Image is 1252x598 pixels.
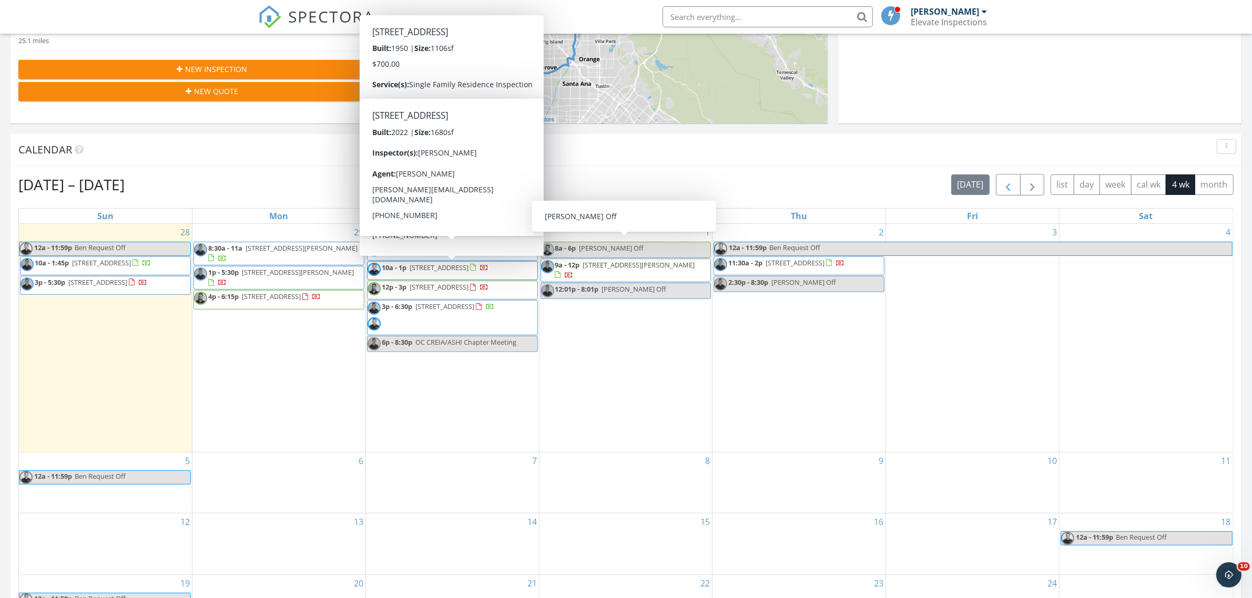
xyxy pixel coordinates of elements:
span: 3p - 6:30p [382,302,412,311]
a: Go to October 4, 2025 [1224,224,1233,241]
a: 3p - 6:30p [STREET_ADDRESS] [382,302,494,311]
img: david_bw.jpg [21,258,34,271]
td: Go to October 16, 2025 [712,513,886,574]
span: 10 [1238,562,1250,571]
a: © MapTiler [446,116,474,122]
td: Go to October 1, 2025 [539,224,712,452]
a: Go to October 10, 2025 [1045,452,1059,469]
img: walter_bw_2.jpg [368,282,381,295]
img: img_9774_bw.jpg [368,263,381,276]
img: david_bw.jpg [541,284,554,297]
img: img_9774_bw.jpg [714,242,727,255]
span: [STREET_ADDRESS][PERSON_NAME] [246,243,358,253]
button: Next [1020,174,1045,195]
img: david_bw.jpg [368,302,381,315]
td: Go to October 6, 2025 [192,452,366,513]
a: Go to October 12, 2025 [178,513,192,530]
span: [PERSON_NAME] Off [579,243,644,253]
span: 4p - 6:15p [208,292,239,301]
a: Sunday [95,209,116,223]
button: list [1051,174,1074,195]
a: Go to October 2, 2025 [877,224,885,241]
a: 3p - 5:30p [STREET_ADDRESS] [35,277,147,287]
button: day [1074,174,1100,195]
a: Go to October 6, 2025 [357,452,365,469]
span: [PERSON_NAME] Off [602,284,667,294]
iframe: Intercom live chat [1216,562,1241,587]
img: img_9774_bw.jpg [19,242,33,255]
img: img_9774_bw.jpg [19,471,33,484]
a: 9a - 12p [STREET_ADDRESS][PERSON_NAME] [541,259,711,282]
span: Ben Request Off [769,243,820,252]
td: Go to September 28, 2025 [19,224,192,452]
a: © OpenStreetMap contributors [476,116,554,122]
a: 12p - 3p [STREET_ADDRESS] [367,281,538,300]
a: Thursday [789,209,809,223]
a: Go to September 30, 2025 [525,224,539,241]
span: SPECTORA [289,5,375,27]
img: david_bw.jpg [368,337,381,350]
span: [PERSON_NAME] Off [771,277,836,287]
span: 3p - 5:30p [35,277,65,287]
span: Ben Request Off [1116,532,1167,542]
span: Ben Request Off [75,471,126,481]
span: 9a - 11:30a [382,243,416,253]
span: [STREET_ADDRESS] [419,243,478,253]
a: Saturday [1137,209,1155,223]
div: [PERSON_NAME] [911,6,980,17]
td: Go to September 29, 2025 [192,224,366,452]
button: 4 wk [1166,174,1195,195]
img: walter_bw_2.jpg [194,292,207,305]
a: Go to October 1, 2025 [703,224,712,241]
button: New Quote [18,82,406,101]
span: [STREET_ADDRESS][PERSON_NAME] [242,267,354,277]
td: Go to September 30, 2025 [365,224,539,452]
div: 25.1 miles [18,36,86,46]
a: 9a - 11:30a [STREET_ADDRESS] [367,242,538,261]
a: 10a - 1:45p [STREET_ADDRESS] [35,258,151,267]
img: img_9774_bw.jpg [1061,532,1074,545]
span: [STREET_ADDRESS] [68,277,127,287]
a: Go to October 20, 2025 [352,575,365,592]
span: 12a - 11:59p [34,471,73,484]
button: New Inspection [18,60,406,79]
span: 12a - 11:59p [34,242,73,255]
a: Go to October 3, 2025 [1050,224,1059,241]
button: week [1100,174,1132,195]
button: cal wk [1131,174,1167,195]
span: New Inspection [186,64,248,75]
td: Go to October 2, 2025 [712,224,886,452]
img: david_bw.jpg [21,277,34,291]
h2: [DATE] – [DATE] [18,174,125,195]
img: walter_bw_2.jpg [541,243,554,256]
a: Go to October 17, 2025 [1045,513,1059,530]
a: Go to October 11, 2025 [1219,452,1233,469]
span: 2:30p - 8:30p [728,277,768,287]
a: 11:30a - 2p [STREET_ADDRESS] [728,258,844,267]
span: 6p - 8:30p [382,337,412,347]
a: Go to October 21, 2025 [525,575,539,592]
img: david_bw.jpg [541,260,554,273]
td: Go to October 8, 2025 [539,452,712,513]
button: Previous [996,174,1021,195]
a: Go to October 15, 2025 [698,513,712,530]
td: Go to October 7, 2025 [365,452,539,513]
span: 12a - 11:59p [728,242,767,255]
div: 350 Linares Ave, Long Beach CA 90803 [450,58,456,65]
span: [STREET_ADDRESS] [242,292,301,301]
a: 9a - 12p [STREET_ADDRESS][PERSON_NAME] [555,260,695,280]
span: 11:30a - 2p [728,258,762,267]
div: | [424,115,557,124]
img: david_bw.jpg [194,267,207,281]
td: Go to October 17, 2025 [886,513,1060,574]
a: 8:30a - 11a [STREET_ADDRESS][PERSON_NAME] [208,243,358,263]
a: 10a - 1:45p [STREET_ADDRESS] [20,256,191,275]
a: Go to September 29, 2025 [352,224,365,241]
span: [STREET_ADDRESS] [410,282,469,292]
td: Go to October 15, 2025 [539,513,712,574]
span: Ben Request Off [75,243,126,252]
span: New Quote [195,86,239,97]
a: Go to October 18, 2025 [1219,513,1233,530]
img: img_9774_bw.jpg [368,317,381,331]
a: SPECTORA [258,14,375,36]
